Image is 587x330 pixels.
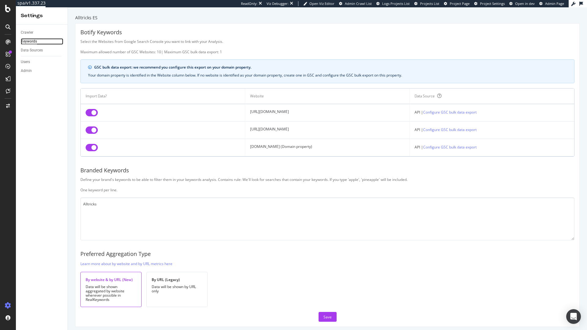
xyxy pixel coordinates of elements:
[423,126,477,133] a: Configure GSC bulk data export
[152,285,202,293] div: Data will be shown by URL only
[241,1,257,6] div: ReadOnly:
[539,1,564,6] a: Admin Page
[245,104,410,122] td: [URL][DOMAIN_NAME]
[245,88,410,104] th: Website
[509,1,535,6] a: Open in dev
[21,68,32,74] div: Admin
[444,1,470,6] a: Project Page
[450,1,470,6] span: Project Page
[480,1,505,6] span: Project Settings
[21,47,43,54] div: Data Sources
[415,126,569,133] div: API |
[420,1,439,6] span: Projects List
[414,1,439,6] a: Projects List
[80,197,574,240] textarea: Alltricks
[382,1,410,6] span: Logs Projects List
[545,1,564,6] span: Admin Page
[80,28,574,36] div: Botify Keywords
[474,1,505,6] a: Project Settings
[423,144,477,150] a: Configure GSC bulk data export
[21,38,37,45] div: Keywords
[21,59,63,65] a: Users
[323,314,332,320] div: Save
[319,312,337,322] button: Save
[339,1,372,6] a: Admin Crawl List
[21,29,33,36] div: Crawler
[423,109,477,115] a: Configure GSC bulk data export
[21,47,63,54] a: Data Sources
[267,1,289,6] div: Viz Debugger:
[515,1,535,6] span: Open in dev
[415,93,435,99] div: Data Source
[309,1,334,6] span: Open Viz Editor
[81,88,245,104] th: Import Data?
[376,1,410,6] a: Logs Projects List
[415,109,569,115] div: API |
[80,250,574,258] div: Preferred Aggregation Type
[21,29,63,36] a: Crawler
[566,309,581,324] div: Open Intercom Messenger
[80,261,172,267] a: Learn more about by website and by URL metrics here
[80,59,574,83] div: info banner
[80,177,574,193] div: Define your brand's keywords to be able to filter them in your keywords analysis. Contains rule: ...
[94,65,567,70] div: GSC bulk data export: we recommend you configure this export on your domain property.
[21,38,63,45] a: Keywords
[21,68,63,74] a: Admin
[152,277,202,282] div: By URL (Legacy)
[245,139,410,156] td: [DOMAIN_NAME] (Domain property)
[415,144,569,150] div: API |
[21,12,63,19] div: Settings
[21,59,30,65] div: Users
[303,1,334,6] a: Open Viz Editor
[80,167,574,174] div: Branded Keywords
[75,15,580,21] div: Alltricks ES
[88,73,567,78] div: Your domain property is identified in the Website column below. If no website is identified as yo...
[245,122,410,139] td: [URL][DOMAIN_NAME]
[86,285,136,302] div: Data will be shown aggregated by website wherever possible in RealKeywords
[86,277,136,282] div: By website & by URL (New)
[80,39,574,54] div: Select the Websites from Google Search Console you want to link with your Analysis. Maximum allow...
[345,1,372,6] span: Admin Crawl List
